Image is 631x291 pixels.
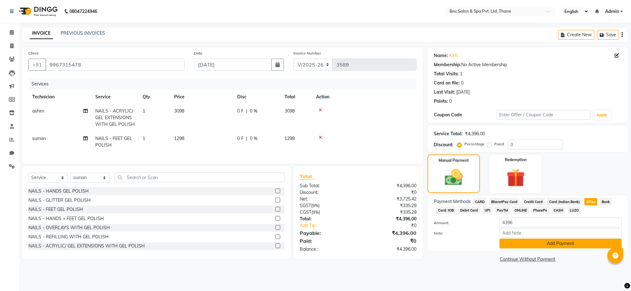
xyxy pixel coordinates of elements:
div: NAILS - OVERLAYS WITH GEL POLISH [28,224,110,231]
div: NAILS - FEET GEL POLISH [28,206,83,213]
input: Search or Scan [115,172,285,182]
label: Invoice Number [293,50,321,56]
img: _cash.svg [439,167,468,188]
span: GPay [584,198,597,205]
div: ₹335.29 [358,202,421,209]
span: 1 [143,136,145,141]
div: ₹4,396.00 [465,131,485,137]
span: ONLINE [512,207,529,214]
img: _gift.svg [501,166,531,189]
div: ₹4,396.00 [358,229,421,237]
span: Card: IOB [436,207,456,214]
div: Sub Total: [295,183,358,189]
div: ₹0 [358,237,421,245]
button: +91 [28,59,46,71]
span: CASH [552,207,565,214]
div: NAILS - ACRYLIC/ GEL EXTENSIONS WITH GEL POLISH [28,243,145,249]
span: Payment Methods [434,198,471,205]
label: Fixed [494,141,504,147]
div: Membership: [434,61,461,68]
div: NAILS - HANDS GEL POLISH [28,188,89,195]
div: Points: [434,98,448,105]
span: CARD [473,198,487,205]
span: NAILS - FEET GEL POLISH [95,136,132,148]
span: 1298 [285,136,295,141]
button: Create New [558,30,594,40]
th: Action [312,90,416,104]
label: Percentage [464,141,485,147]
span: LUZO [568,207,581,214]
a: PREVIOUS INVOICES [61,30,105,36]
span: Bank [600,198,612,205]
div: Name: [434,52,448,59]
div: No Active Membership [434,61,622,68]
div: Services [29,78,421,90]
div: NAILS - REFILLING WITH GEL POLISH [28,234,109,240]
input: Add Note [499,228,622,238]
th: Technician [28,90,91,104]
span: | [246,108,247,114]
label: Date [194,50,203,56]
a: INVOICE [30,28,53,39]
span: PhonePe [531,207,549,214]
a: Continue Without Payment [429,256,627,263]
label: Note: [429,230,495,236]
th: Total [281,90,312,104]
span: Admin [605,8,619,15]
span: | [246,135,247,142]
span: 9% [313,210,319,215]
div: Discount: [295,189,358,196]
div: 0 [461,80,463,86]
div: ₹3,725.42 [358,196,421,202]
th: Qty [139,90,170,104]
span: 3098 [285,108,295,114]
span: Credit Card [522,198,545,205]
input: Search by Name/Mobile/Email/Code [45,59,185,71]
span: 1298 [174,136,184,141]
span: 0 F [237,135,244,142]
div: Card on file: [434,80,460,86]
span: BharatPay Card [489,198,520,205]
div: Paid: [295,237,358,245]
span: 3098 [174,108,184,114]
th: Disc [233,90,281,104]
div: Total: [295,216,358,222]
div: Discount: [434,142,453,148]
div: Last Visit: [434,89,455,96]
span: 0 F [237,108,244,114]
div: Service Total: [434,131,463,137]
button: Add Payment [499,239,622,248]
img: logo [16,3,59,20]
span: 0 % [250,108,257,114]
span: suman [32,136,46,141]
span: PayTM [495,207,510,214]
label: Amount: [429,220,495,226]
th: Price [170,90,233,104]
b: 08047224946 [69,3,97,20]
span: Card (Indian Bank) [547,198,582,205]
label: Client [28,50,38,56]
div: ₹335.29 [358,209,421,216]
div: ₹4,396.00 [358,183,421,189]
div: Payable: [295,229,358,237]
button: Save [597,30,619,40]
span: SGST [300,203,311,208]
span: 9% [312,203,318,208]
div: ₹4,396.00 [358,246,421,253]
span: ashim [32,108,44,114]
div: ( ) [295,209,358,216]
span: CGST [300,209,311,215]
div: ( ) [295,202,358,209]
span: 1 [143,108,145,114]
th: Service [91,90,139,104]
div: ₹0 [369,222,421,229]
a: Kirti [449,52,457,59]
div: Balance : [295,246,358,253]
label: Redemption [505,157,527,163]
div: Total Visits: [434,71,459,77]
div: ₹4,396.00 [358,216,421,222]
div: 0 [449,98,452,105]
div: 1 [460,71,463,77]
a: Add Tip [295,222,369,229]
span: Total [300,173,314,180]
